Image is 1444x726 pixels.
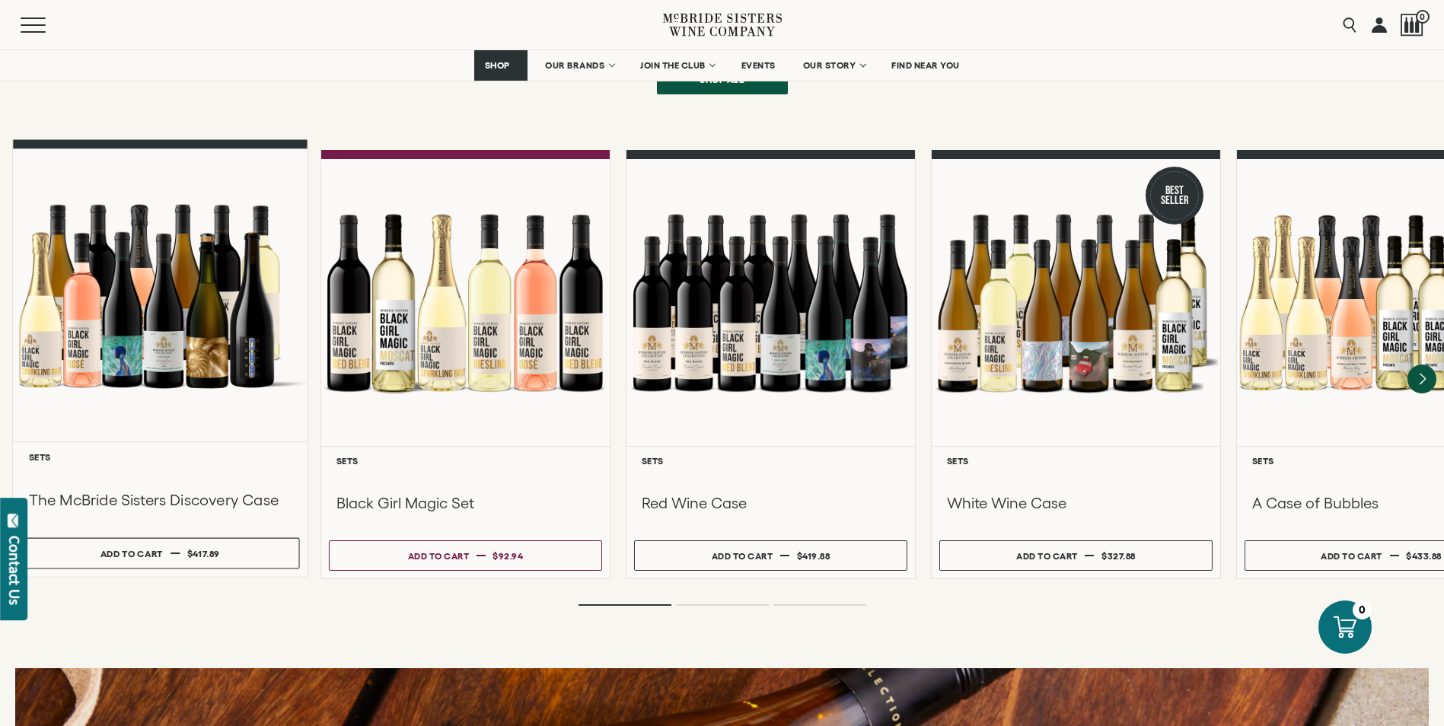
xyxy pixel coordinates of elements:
span: OUR STORY [803,60,856,71]
h3: Red Wine Case [642,493,900,513]
span: EVENTS [741,60,776,71]
li: Page dot 1 [579,604,671,606]
li: Page dot 3 [773,604,866,606]
span: $327.88 [1101,551,1136,561]
div: Add to cart [1016,545,1078,567]
a: JOIN THE CLUB [630,50,724,81]
a: SHOP [474,50,528,81]
div: Add to cart [100,542,163,565]
h3: Black Girl Magic Set [336,493,594,513]
span: SHOP [484,60,510,71]
span: $417.89 [187,549,220,559]
h6: Sets [29,451,292,461]
a: Black Girl Magic Set Sets Black Girl Magic Set Add to cart $92.94 [320,150,610,579]
a: McBride Sisters Full Set Sets The McBride Sisters Discovery Case Add to cart $417.89 [12,139,308,577]
li: Page dot 2 [676,604,769,606]
button: Add to cart $417.89 [21,538,299,569]
h6: Sets [642,456,900,466]
a: Red Wine Case Sets Red Wine Case Add to cart $419.88 [626,150,916,579]
h6: Sets [947,456,1205,466]
div: 0 [1353,600,1372,619]
h6: Sets [336,456,594,466]
button: Add to cart $327.88 [939,540,1213,571]
span: JOIN THE CLUB [640,60,706,71]
h3: The McBride Sisters Discovery Case [29,490,292,511]
span: FIND NEAR YOU [891,60,960,71]
button: Add to cart $92.94 [329,540,602,571]
div: Add to cart [1321,545,1382,567]
div: Add to cart [712,545,773,567]
button: Next [1407,365,1436,393]
span: $433.88 [1406,551,1442,561]
button: Mobile Menu Trigger [21,18,75,33]
span: $419.88 [797,551,830,561]
button: Add to cart $419.88 [634,540,907,571]
a: OUR STORY [793,50,875,81]
h3: White Wine Case [947,493,1205,513]
span: 0 [1416,10,1430,24]
div: Add to cart [408,545,470,567]
span: $92.94 [492,551,523,561]
a: OUR BRANDS [535,50,623,81]
div: Contact Us [7,536,22,605]
a: EVENTS [732,50,786,81]
a: FIND NEAR YOU [881,50,970,81]
span: OUR BRANDS [545,60,604,71]
a: Best Seller White Wine Case Sets White Wine Case Add to cart $327.88 [931,150,1221,579]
